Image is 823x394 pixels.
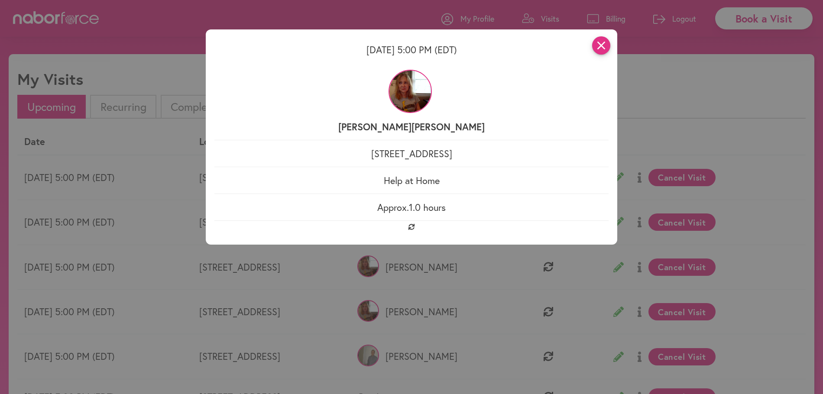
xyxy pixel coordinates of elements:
[214,174,609,187] p: Help at Home
[592,36,610,55] i: close
[389,70,432,113] img: 4zUoyCGQmW9I6u5jqRAK
[214,120,609,133] p: [PERSON_NAME] [PERSON_NAME]
[366,43,457,56] span: [DATE] 5:00 PM (EDT)
[214,147,609,160] p: [STREET_ADDRESS]
[214,201,609,213] p: Approx. 1.0 hours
